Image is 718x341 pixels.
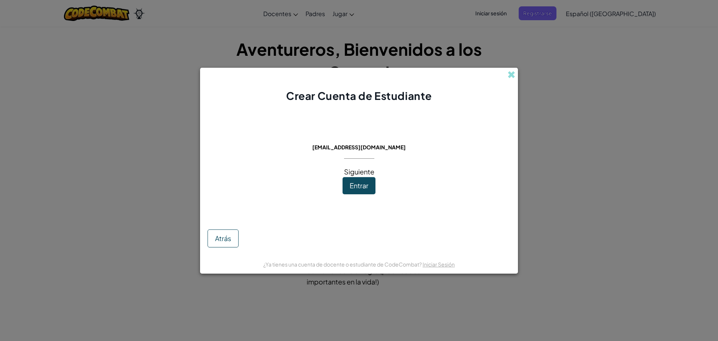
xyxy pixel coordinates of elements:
[423,261,455,268] a: Iniciar Sesión
[350,181,368,190] span: Entrar
[208,229,239,247] button: Atrás
[263,261,423,268] span: ¿Ya tienes una cuenta de docente o estudiante de CodeCombat?
[312,144,406,150] span: [EMAIL_ADDRESS][DOMAIN_NAME]
[344,167,374,176] span: Siguiente
[215,234,231,243] span: Atrás
[309,133,408,142] span: Este email ya esta en uso:
[286,89,432,102] span: Crear Cuenta de Estudiante
[343,177,375,194] button: Entrar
